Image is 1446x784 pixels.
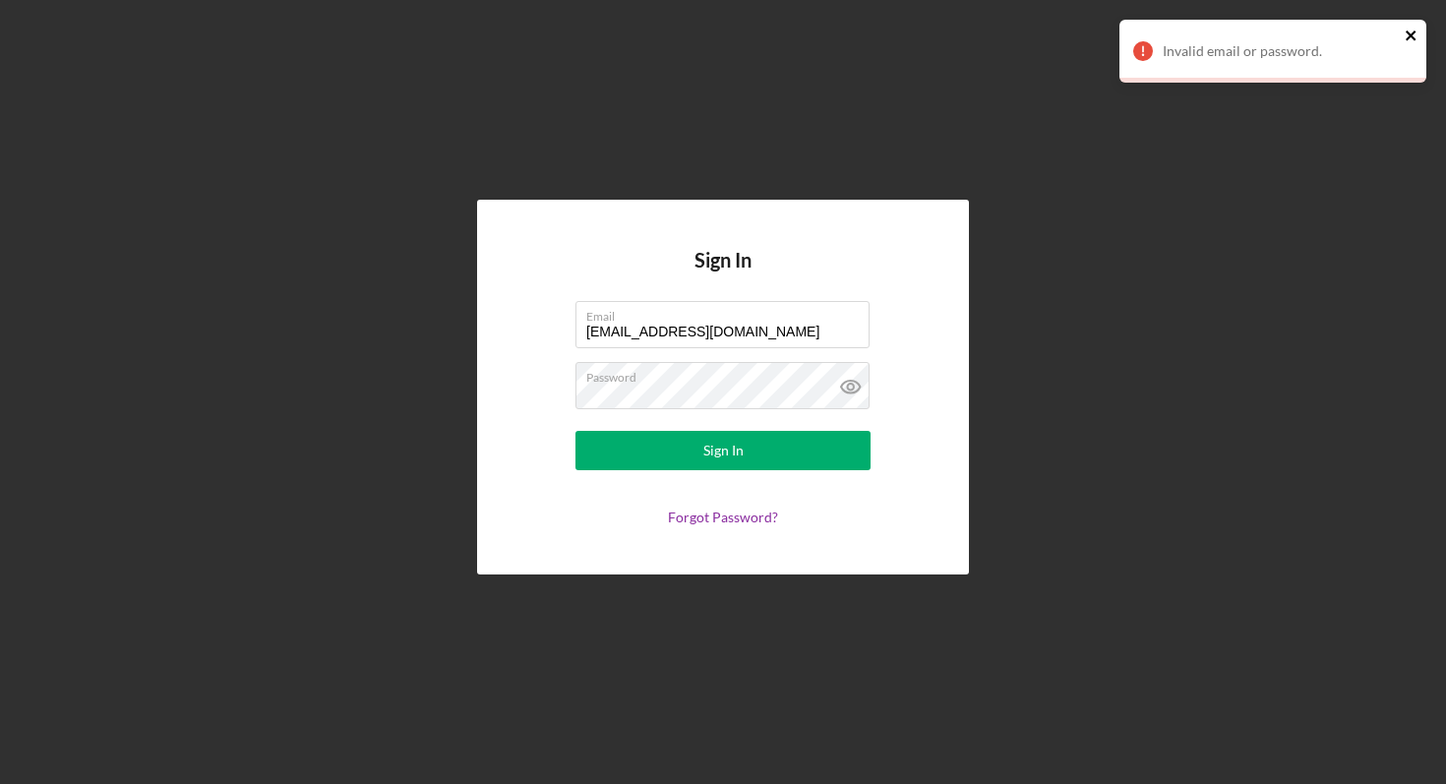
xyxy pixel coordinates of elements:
label: Password [586,363,870,385]
div: Invalid email or password. [1163,43,1399,59]
label: Email [586,302,870,324]
button: close [1405,28,1418,46]
div: Sign In [703,431,744,470]
a: Forgot Password? [668,509,778,525]
button: Sign In [575,431,871,470]
h4: Sign In [694,249,752,301]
